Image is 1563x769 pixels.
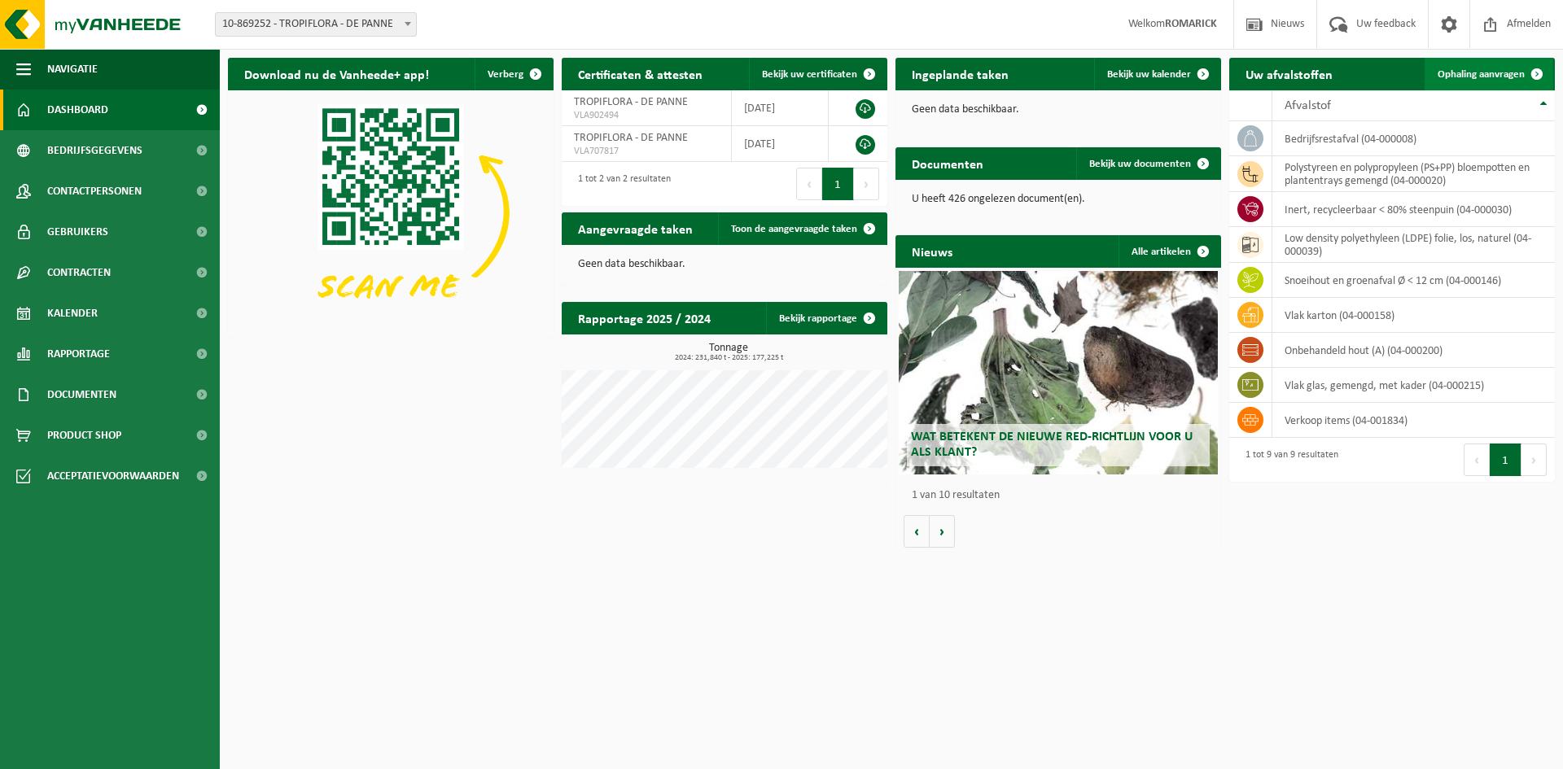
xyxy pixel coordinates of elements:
h2: Ingeplande taken [895,58,1025,90]
p: Geen data beschikbaar. [912,104,1205,116]
td: [DATE] [732,90,828,126]
a: Wat betekent de nieuwe RED-richtlijn voor u als klant? [899,271,1218,474]
img: Download de VHEPlus App [228,90,554,334]
strong: ROMARICK [1165,18,1217,30]
span: Bekijk uw kalender [1107,69,1191,80]
button: Previous [796,168,822,200]
a: Bekijk rapportage [766,302,886,334]
div: 1 tot 2 van 2 resultaten [570,166,671,202]
td: onbehandeld hout (A) (04-000200) [1272,333,1555,368]
td: [DATE] [732,126,828,162]
td: vlak karton (04-000158) [1272,298,1555,333]
span: Wat betekent de nieuwe RED-richtlijn voor u als klant? [911,430,1193,459]
button: Verberg [475,58,552,90]
a: Bekijk uw kalender [1094,58,1219,90]
button: Next [854,168,879,200]
p: Geen data beschikbaar. [578,259,871,270]
td: bedrijfsrestafval (04-000008) [1272,121,1555,156]
span: TROPIFLORA - DE PANNE [574,132,688,144]
span: Contracten [47,252,111,293]
h2: Certificaten & attesten [562,58,719,90]
span: Navigatie [47,49,98,90]
span: 10-869252 - TROPIFLORA - DE PANNE [216,13,416,36]
span: VLA707817 [574,145,719,158]
span: Ophaling aanvragen [1438,69,1525,80]
span: VLA902494 [574,109,719,122]
span: Bekijk uw certificaten [762,69,857,80]
h2: Uw afvalstoffen [1229,58,1349,90]
button: Previous [1464,443,1490,476]
span: Toon de aangevraagde taken [731,224,857,234]
button: Vorige [904,515,930,548]
span: 10-869252 - TROPIFLORA - DE PANNE [215,12,417,37]
button: Next [1521,443,1547,476]
span: Verberg [488,69,523,80]
h2: Documenten [895,147,1000,179]
a: Alle artikelen [1119,235,1219,268]
a: Bekijk uw documenten [1076,147,1219,180]
span: 2024: 231,840 t - 2025: 177,225 t [570,354,887,362]
span: Acceptatievoorwaarden [47,456,179,496]
a: Ophaling aanvragen [1425,58,1553,90]
td: verkoop items (04-001834) [1272,403,1555,438]
span: Kalender [47,293,98,334]
div: 1 tot 9 van 9 resultaten [1237,442,1338,478]
span: Product Shop [47,415,121,456]
a: Toon de aangevraagde taken [718,212,886,245]
span: Rapportage [47,334,110,374]
td: low density polyethyleen (LDPE) folie, los, naturel (04-000039) [1272,227,1555,263]
td: polystyreen en polypropyleen (PS+PP) bloempotten en plantentrays gemengd (04-000020) [1272,156,1555,192]
button: 1 [1490,443,1521,476]
td: vlak glas, gemengd, met kader (04-000215) [1272,368,1555,403]
button: 1 [822,168,854,200]
a: Bekijk uw certificaten [749,58,886,90]
span: Bekijk uw documenten [1089,159,1191,169]
p: U heeft 426 ongelezen document(en). [912,194,1205,205]
span: Contactpersonen [47,171,142,212]
h2: Aangevraagde taken [562,212,709,244]
button: Volgende [930,515,955,548]
span: Afvalstof [1285,99,1331,112]
span: Documenten [47,374,116,415]
span: Bedrijfsgegevens [47,130,142,171]
h3: Tonnage [570,343,887,362]
h2: Nieuws [895,235,969,267]
td: snoeihout en groenafval Ø < 12 cm (04-000146) [1272,263,1555,298]
h2: Rapportage 2025 / 2024 [562,302,727,334]
span: Gebruikers [47,212,108,252]
td: inert, recycleerbaar < 80% steenpuin (04-000030) [1272,192,1555,227]
p: 1 van 10 resultaten [912,490,1213,501]
span: TROPIFLORA - DE PANNE [574,96,688,108]
h2: Download nu de Vanheede+ app! [228,58,445,90]
span: Dashboard [47,90,108,130]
